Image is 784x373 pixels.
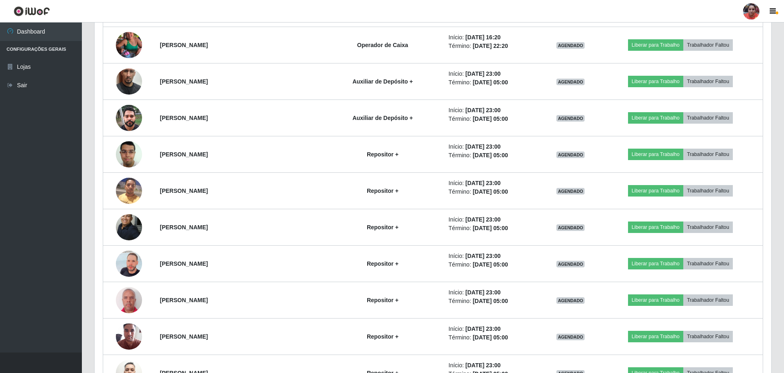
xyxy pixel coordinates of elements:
[352,78,413,85] strong: Auxiliar de Depósito +
[449,78,538,87] li: Término:
[449,288,538,297] li: Início:
[449,70,538,78] li: Início:
[465,216,501,223] time: [DATE] 23:00
[116,319,142,354] img: 1743595929569.jpeg
[465,70,501,77] time: [DATE] 23:00
[683,185,733,197] button: Trabalhador Faltou
[449,260,538,269] li: Término:
[449,333,538,342] li: Término:
[14,6,50,16] img: CoreUI Logo
[116,22,142,68] img: 1744399618911.jpeg
[683,258,733,269] button: Trabalhador Faltou
[367,260,398,267] strong: Repositor +
[473,79,508,86] time: [DATE] 05:00
[683,294,733,306] button: Trabalhador Faltou
[160,151,208,158] strong: [PERSON_NAME]
[556,42,585,49] span: AGENDADO
[160,333,208,340] strong: [PERSON_NAME]
[556,79,585,85] span: AGENDADO
[367,188,398,194] strong: Repositor +
[465,362,501,368] time: [DATE] 23:00
[116,100,142,135] img: 1756755048202.jpeg
[473,225,508,231] time: [DATE] 05:00
[556,151,585,158] span: AGENDADO
[449,215,538,224] li: Início:
[628,331,683,342] button: Liberar para Trabalho
[449,106,538,115] li: Início:
[449,252,538,260] li: Início:
[449,361,538,370] li: Início:
[628,294,683,306] button: Liberar para Trabalho
[465,253,501,259] time: [DATE] 23:00
[473,115,508,122] time: [DATE] 05:00
[449,297,538,305] li: Término:
[160,115,208,121] strong: [PERSON_NAME]
[556,261,585,267] span: AGENDADO
[116,58,142,105] img: 1752945787017.jpeg
[449,142,538,151] li: Início:
[367,297,398,303] strong: Repositor +
[116,285,142,314] img: 1749158606538.jpeg
[683,149,733,160] button: Trabalhador Faltou
[352,115,413,121] strong: Auxiliar de Depósito +
[683,331,733,342] button: Trabalhador Faltou
[465,34,501,41] time: [DATE] 16:20
[465,326,501,332] time: [DATE] 23:00
[628,112,683,124] button: Liberar para Trabalho
[449,179,538,188] li: Início:
[556,297,585,304] span: AGENDADO
[473,43,508,49] time: [DATE] 22:20
[449,325,538,333] li: Início:
[160,42,208,48] strong: [PERSON_NAME]
[473,298,508,304] time: [DATE] 05:00
[465,143,501,150] time: [DATE] 23:00
[449,188,538,196] li: Término:
[556,115,585,122] span: AGENDADO
[116,240,142,287] img: 1742651940085.jpeg
[473,152,508,158] time: [DATE] 05:00
[473,188,508,195] time: [DATE] 05:00
[160,78,208,85] strong: [PERSON_NAME]
[160,297,208,303] strong: [PERSON_NAME]
[683,76,733,87] button: Trabalhador Faltou
[556,188,585,194] span: AGENDADO
[449,33,538,42] li: Início:
[160,188,208,194] strong: [PERSON_NAME]
[473,261,508,268] time: [DATE] 05:00
[683,222,733,233] button: Trabalhador Faltou
[449,115,538,123] li: Término:
[465,289,501,296] time: [DATE] 23:00
[116,173,142,208] img: 1738750603268.jpeg
[473,334,508,341] time: [DATE] 05:00
[160,260,208,267] strong: [PERSON_NAME]
[628,76,683,87] button: Liberar para Trabalho
[465,107,501,113] time: [DATE] 23:00
[683,112,733,124] button: Trabalhador Faltou
[116,137,142,172] img: 1602822418188.jpeg
[357,42,408,48] strong: Operador de Caixa
[465,180,501,186] time: [DATE] 23:00
[449,151,538,160] li: Término:
[116,209,142,245] img: 1734114107778.jpeg
[683,39,733,51] button: Trabalhador Faltou
[628,149,683,160] button: Liberar para Trabalho
[556,224,585,231] span: AGENDADO
[367,224,398,231] strong: Repositor +
[367,333,398,340] strong: Repositor +
[367,151,398,158] strong: Repositor +
[628,258,683,269] button: Liberar para Trabalho
[628,39,683,51] button: Liberar para Trabalho
[628,222,683,233] button: Liberar para Trabalho
[556,334,585,340] span: AGENDADO
[160,224,208,231] strong: [PERSON_NAME]
[449,224,538,233] li: Término:
[449,42,538,50] li: Término:
[628,185,683,197] button: Liberar para Trabalho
